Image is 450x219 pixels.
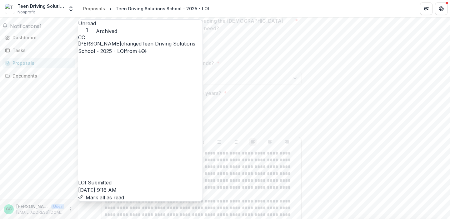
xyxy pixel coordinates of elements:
span: [PERSON_NAME] [78,40,121,47]
span: 1 [39,23,42,29]
p: changed from [78,40,202,186]
p: [EMAIL_ADDRESS][DOMAIN_NAME] [16,210,64,215]
button: Partners [420,2,432,15]
a: Documents [2,71,75,81]
span: LOI Submitted [78,179,112,186]
div: Tasks [12,47,70,54]
span: Notifications [10,23,39,29]
button: More [67,206,74,213]
div: Chelsea Cain [6,207,12,211]
button: Unread [78,20,96,33]
button: Open entity switcher [67,2,75,15]
button: Mark all as read [78,194,124,201]
button: Ordered List [232,138,239,146]
div: Dashboard [12,34,70,41]
button: Bullet List [215,138,222,146]
a: Proposals [81,4,107,13]
span: 1 [78,27,96,33]
button: Align Center [266,138,273,146]
p: [DATE] 9:16 AM [78,186,202,194]
div: Proposals [12,60,70,66]
button: Align Right [283,138,291,146]
a: Tasks [2,45,75,55]
div: Chelsea Cain [78,35,202,40]
div: Teen Driving Solutions School - 2025 - LOI [116,5,209,12]
s: LOI [138,48,147,54]
div: Documents [12,73,70,79]
div: Teen Driving Solutions School [17,3,64,9]
button: Archived [96,27,117,35]
img: Teen Driving Solutions School [5,4,15,14]
p: User [51,204,64,209]
div: Proposals [83,5,105,12]
button: Get Help [435,2,447,15]
a: Proposals [2,58,75,68]
button: Align Left [249,138,257,146]
span: Nonprofit [17,9,35,15]
button: Notifications1 [2,22,42,30]
p: [PERSON_NAME] [16,203,49,210]
a: Dashboard [2,32,75,43]
nav: breadcrumb [81,4,212,13]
